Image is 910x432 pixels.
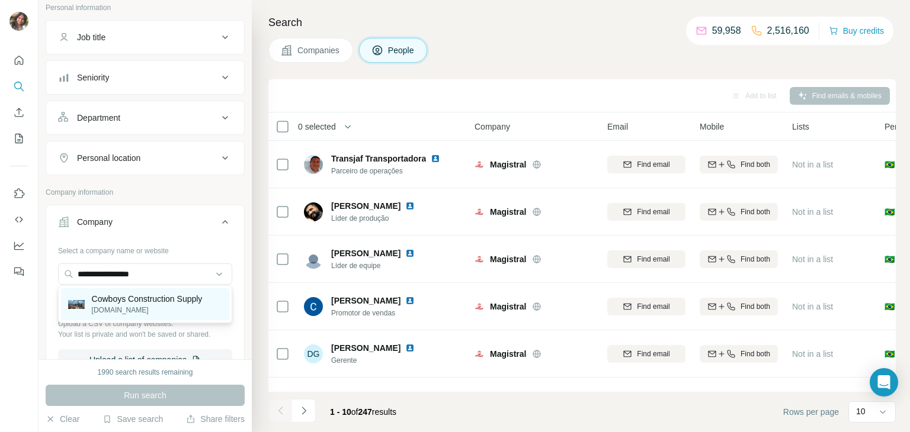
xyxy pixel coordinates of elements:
img: LinkedIn logo [405,201,415,211]
span: Find both [741,207,770,217]
button: Share filters [186,413,245,425]
span: Not in a list [792,302,833,311]
button: Use Surfe API [9,209,28,230]
p: Upload a CSV of company websites. [58,318,232,329]
span: 🇧🇷 [885,159,895,170]
button: Navigate to next page [292,399,316,423]
img: LinkedIn logo [405,296,415,305]
span: Lists [792,121,809,133]
img: LinkedIn logo [431,154,440,163]
div: 1990 search results remaining [98,367,193,378]
span: Not in a list [792,349,833,359]
span: [PERSON_NAME] [331,200,400,212]
span: People [388,44,415,56]
p: Personal information [46,2,245,13]
button: Find both [700,156,778,173]
span: Líder de produção [331,213,429,224]
button: Upload a list of companies [58,349,232,370]
span: Find email [637,207,669,217]
img: Cowboys Construction Supply [68,300,85,309]
span: Find both [741,349,770,359]
span: Not in a list [792,160,833,169]
div: Personal location [77,152,140,164]
button: Quick start [9,50,28,71]
span: Promotor de vendas [331,308,429,318]
span: Companies [297,44,341,56]
button: Seniority [46,63,244,92]
button: Find both [700,345,778,363]
img: Avatar [304,297,323,316]
span: Parceiro de operações [331,166,454,176]
h4: Search [268,14,896,31]
button: Company [46,208,244,241]
img: LinkedIn logo [405,343,415,353]
button: Job title [46,23,244,51]
button: Search [9,76,28,97]
span: Rows per page [783,406,839,418]
img: Logo of Magistral [475,254,484,264]
span: [PERSON_NAME] [331,295,400,307]
button: Department [46,104,244,132]
button: Save search [102,413,163,425]
button: My lists [9,128,28,149]
button: Find both [700,203,778,221]
button: Find email [607,203,685,221]
span: Find both [741,254,770,265]
button: Find both [700,250,778,268]
span: Find email [637,159,669,170]
span: Magistral [490,348,526,360]
p: Company information [46,187,245,198]
button: Find email [607,345,685,363]
span: 🇧🇷 [885,253,895,265]
span: 🇧🇷 [885,301,895,312]
span: Find email [637,254,669,265]
img: Avatar [304,250,323,269]
img: LinkedIn logo [405,391,415,400]
span: 🇧🇷 [885,206,895,218]
span: results [330,407,396,417]
button: Buy credits [829,22,884,39]
span: Magistral [490,159,526,170]
p: 59,958 [712,24,741,38]
button: Dashboard [9,235,28,256]
span: Email [607,121,628,133]
img: Logo of Magistral [475,349,484,359]
button: Use Surfe on LinkedIn [9,183,28,204]
button: Feedback [9,261,28,282]
img: Logo of Magistral [475,207,484,217]
span: Not in a list [792,254,833,264]
span: Find email [637,349,669,359]
div: Select a company name or website [58,241,232,256]
button: Enrich CSV [9,102,28,123]
div: DG [304,344,323,363]
p: 10 [856,405,866,417]
div: Open Intercom Messenger [870,368,898,396]
img: Avatar [304,392,323,411]
span: Find both [741,159,770,170]
button: Find both [700,298,778,315]
span: Find email [637,301,669,312]
span: Magistral [490,253,526,265]
img: Avatar [304,202,323,221]
button: Find email [607,250,685,268]
span: Magistral [490,206,526,218]
img: Logo of Magistral [475,160,484,169]
p: [DOMAIN_NAME] [92,305,203,315]
p: Cowboys Construction Supply [92,293,203,305]
span: 247 [358,407,372,417]
div: Department [77,112,120,124]
span: Líder de equipe [331,260,429,271]
p: 2,516,160 [767,24,809,38]
p: Your list is private and won't be saved or shared. [58,329,232,340]
span: 🇧🇷 [885,348,895,360]
span: [PERSON_NAME] [331,342,400,354]
span: [PERSON_NAME] [331,389,400,401]
span: Transjaf Transportadora [331,154,426,163]
img: Avatar [304,155,323,174]
button: Find email [607,156,685,173]
span: Find both [741,301,770,312]
button: Personal location [46,144,244,172]
button: Find email [607,298,685,315]
div: Job title [77,31,105,43]
span: Gerente [331,355,429,366]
